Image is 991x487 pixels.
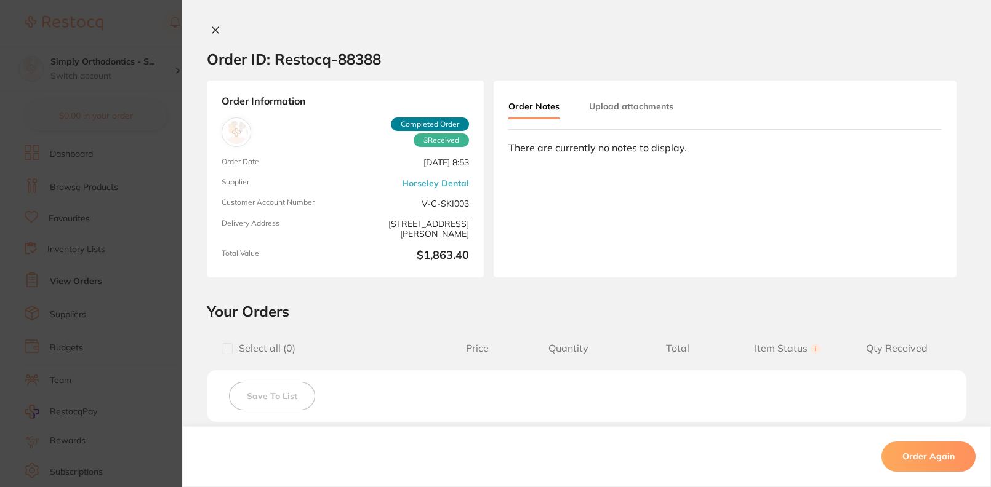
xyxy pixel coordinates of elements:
[881,442,976,472] button: Order Again
[222,95,469,108] strong: Order Information
[229,382,315,410] button: Save To List
[391,117,469,131] span: Completed Order
[225,121,248,144] img: Horseley Dental
[233,342,295,354] span: Select all ( 0 )
[508,95,560,119] button: Order Notes
[222,178,340,188] span: Supplier
[222,219,340,239] span: Delivery Address
[414,133,469,147] span: Received
[207,50,381,68] h2: Order ID: Restocq- 88388
[842,342,952,354] span: Qty Received
[402,178,469,188] a: Horseley Dental
[513,342,623,354] span: Quantity
[350,219,469,239] span: [STREET_ADDRESS][PERSON_NAME]
[207,302,966,320] h2: Your Orders
[222,198,340,208] span: Customer Account Number
[623,342,732,354] span: Total
[441,342,514,354] span: Price
[732,342,842,354] span: Item Status
[222,157,340,168] span: Order Date
[222,249,340,263] span: Total Value
[350,157,469,168] span: [DATE] 8:53
[350,198,469,208] span: V-C-SKI003
[589,95,673,117] button: Upload attachments
[350,249,469,263] b: $1,863.40
[508,142,942,153] div: There are currently no notes to display.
